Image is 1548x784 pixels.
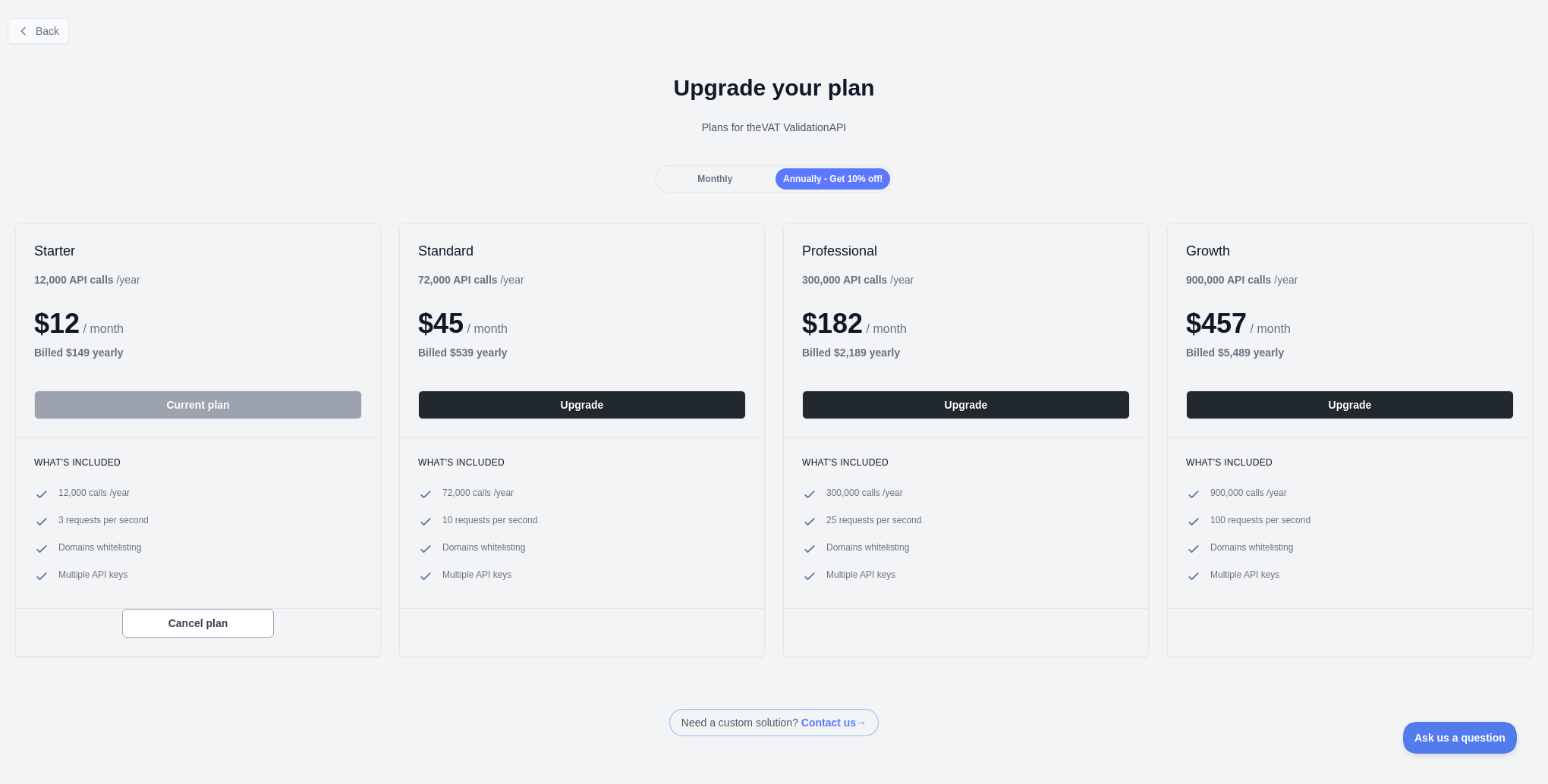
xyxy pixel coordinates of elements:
div: / year [1186,272,1298,287]
b: 900,000 API calls [1186,274,1271,286]
h2: Professional [802,242,1130,260]
h2: Growth [1186,242,1514,260]
iframe: Toggle Customer Support [1403,722,1518,754]
h2: Standard [418,242,746,260]
b: 300,000 API calls [802,274,887,286]
div: / year [802,272,914,287]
